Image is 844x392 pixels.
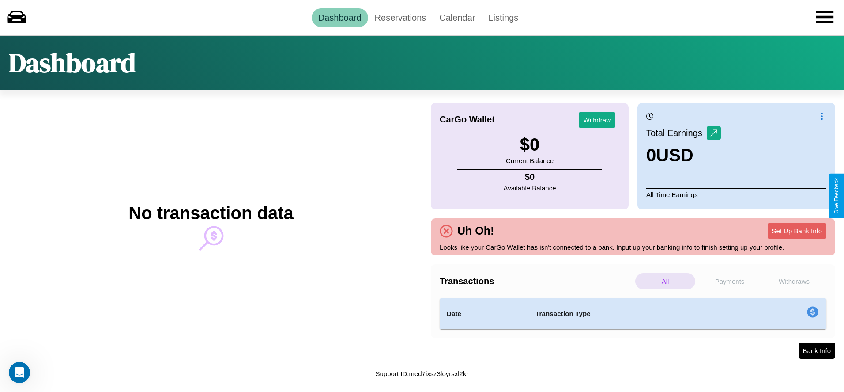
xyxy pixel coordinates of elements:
[506,135,554,155] h3: $ 0
[128,203,293,223] h2: No transaction data
[799,343,835,359] button: Bank Info
[646,145,721,165] h3: 0 USD
[447,308,521,319] h4: Date
[535,308,735,319] h4: Transaction Type
[376,368,469,380] p: Support ID: med7ixsz3loyrsxl2kr
[440,276,633,286] h4: Transactions
[440,241,826,253] p: Looks like your CarGo Wallet has isn't connected to a bank. Input up your banking info to finish ...
[440,114,495,125] h4: CarGo Wallet
[646,125,707,141] p: Total Earnings
[579,112,615,128] button: Withdraw
[504,172,556,182] h4: $ 0
[9,362,30,383] iframe: Intercom live chat
[506,155,554,167] p: Current Balance
[482,8,525,27] a: Listings
[504,182,556,194] p: Available Balance
[9,45,136,81] h1: Dashboard
[700,273,760,289] p: Payments
[368,8,433,27] a: Reservations
[440,298,826,329] table: simple table
[646,188,826,201] p: All Time Earnings
[453,225,498,237] h4: Uh Oh!
[433,8,482,27] a: Calendar
[833,178,840,214] div: Give Feedback
[312,8,368,27] a: Dashboard
[635,273,695,289] p: All
[764,273,824,289] p: Withdraws
[768,223,826,239] button: Set Up Bank Info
